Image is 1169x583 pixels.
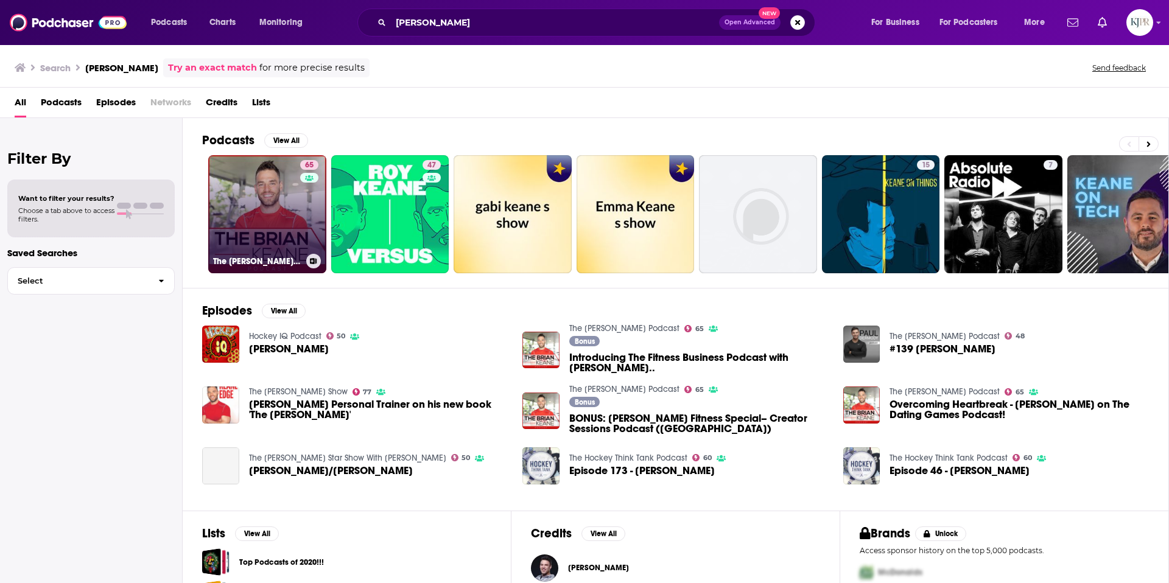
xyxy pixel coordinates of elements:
[890,453,1008,463] a: The Hockey Think Tank Podcast
[18,194,114,203] span: Want to filter your results?
[264,133,308,148] button: View All
[915,526,967,541] button: Unlock
[843,447,880,484] a: Episode 46 - Brian Keane
[1044,160,1058,170] a: 7
[150,93,191,117] span: Networks
[531,554,558,582] img: Brian Keane
[18,206,114,223] span: Choose a tab above to access filters.
[337,333,345,339] span: 50
[252,93,270,117] a: Lists
[860,546,1149,555] p: Access sponsor history on the top 5,000 podcasts.
[890,466,1030,476] a: Episode 46 - Brian Keane
[759,7,781,19] span: New
[569,384,679,394] a: The Brian Keane Podcast
[239,556,324,569] a: Top Podcasts of 2020!!!
[581,526,625,541] button: View All
[1126,9,1153,36] img: User Profile
[235,526,279,541] button: View All
[202,13,243,32] a: Charts
[202,386,239,424] img: Brian Keane Personal Trainer on his new book 'The Keane Edge'
[871,14,919,31] span: For Business
[684,386,704,393] a: 65
[249,344,329,354] span: [PERSON_NAME]
[15,93,26,117] a: All
[251,13,318,32] button: open menu
[305,159,314,172] span: 65
[922,159,930,172] span: 15
[202,133,308,148] a: PodcastsView All
[168,61,257,75] a: Try an exact match
[890,466,1030,476] span: Episode 46 - [PERSON_NAME]
[569,466,715,476] a: Episode 173 - Brian Keane
[939,14,998,31] span: For Podcasters
[522,393,560,430] img: BONUS: Brian Keane Fitness Special– Creator Sessions Podcast (Dubai)
[1023,455,1032,461] span: 60
[300,160,318,170] a: 65
[531,526,625,541] a: CreditsView All
[206,93,237,117] span: Credits
[202,548,230,576] a: Top Podcasts of 2020!!!
[569,323,679,333] a: The Brian Keane Podcast
[391,13,719,32] input: Search podcasts, credits, & more...
[569,453,687,463] a: The Hockey Think Tank Podcast
[932,13,1016,32] button: open menu
[890,386,1000,397] a: The Brian Keane Podcast
[692,454,712,461] a: 60
[249,466,413,476] span: [PERSON_NAME]/[PERSON_NAME]
[568,563,629,573] a: Brian Keane
[8,277,149,285] span: Select
[85,62,158,74] h3: [PERSON_NAME]
[569,413,829,434] span: BONUS: [PERSON_NAME] Fitness Special– Creator Sessions Podcast ([GEOGRAPHIC_DATA])
[695,387,704,393] span: 65
[151,14,187,31] span: Podcasts
[1016,333,1025,339] span: 48
[878,567,922,578] span: McDonalds
[703,455,712,461] span: 60
[1126,9,1153,36] button: Show profile menu
[7,267,175,295] button: Select
[719,15,781,30] button: Open AdvancedNew
[890,399,1149,420] a: Overcoming Heartbreak - Brian Keane on The Dating Games Podcast!
[202,303,252,318] h2: Episodes
[1005,332,1025,340] a: 48
[725,19,775,26] span: Open Advanced
[96,93,136,117] a: Episodes
[522,447,560,484] img: Episode 173 - Brian Keane
[363,389,371,395] span: 77
[249,466,413,476] a: Brian Keane/Tyler Mane
[249,399,508,420] span: [PERSON_NAME] Personal Trainer on his new book 'The [PERSON_NAME]'
[1024,14,1045,31] span: More
[843,386,880,424] img: Overcoming Heartbreak - Brian Keane on The Dating Games Podcast!
[944,155,1062,273] a: 7
[1048,159,1053,172] span: 7
[1093,12,1112,33] a: Show notifications dropdown
[249,344,329,354] a: Brian Keane
[890,399,1149,420] span: Overcoming Heartbreak - [PERSON_NAME] on The Dating Games Podcast!
[695,326,704,332] span: 65
[142,13,203,32] button: open menu
[202,303,306,318] a: EpisodesView All
[259,61,365,75] span: for more precise results
[326,332,346,340] a: 50
[7,247,175,259] p: Saved Searches
[202,526,279,541] a: ListsView All
[202,326,239,363] img: Brian Keane
[568,563,629,573] span: [PERSON_NAME]
[7,150,175,167] h2: Filter By
[569,466,715,476] span: Episode 173 - [PERSON_NAME]
[209,14,236,31] span: Charts
[522,332,560,369] a: Introducing The Fitness Business Podcast with Brian Keane..
[1016,389,1024,395] span: 65
[262,304,306,318] button: View All
[1013,454,1032,461] a: 60
[41,93,82,117] a: Podcasts
[1089,63,1150,73] button: Send feedback
[531,526,572,541] h2: Credits
[423,160,441,170] a: 47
